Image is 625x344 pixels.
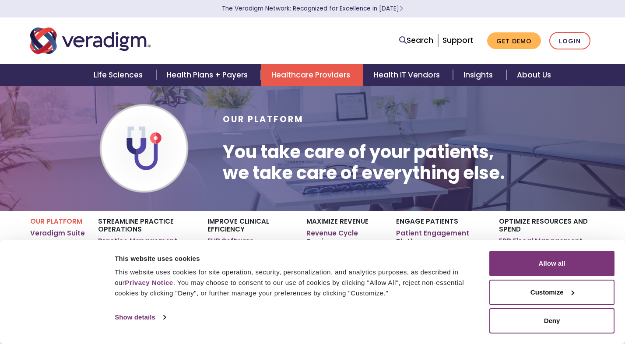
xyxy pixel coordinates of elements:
a: Health Plans + Payers [156,64,261,86]
a: Life Sciences [83,64,156,86]
a: Search [399,35,433,46]
a: Get Demo [487,32,541,49]
button: Deny [489,308,614,333]
a: Support [442,35,473,46]
span: Learn More [399,4,403,13]
h1: You take care of your patients, we take care of everything else. [223,141,505,183]
a: Show details [115,311,165,324]
span: Our Platform [223,113,304,125]
a: Insights [453,64,506,86]
a: Revenue Cycle Services [306,229,383,246]
a: ERP Fiscal Management [499,237,583,246]
a: EHR Software [207,237,254,246]
a: Patient Engagement Platform [396,229,486,246]
div: This website uses cookies [115,253,479,264]
a: Health IT Vendors [363,64,453,86]
a: Practice Management [98,237,177,246]
div: This website uses cookies for site operation, security, personalization, and analytics purposes, ... [115,267,479,298]
a: Privacy Notice [125,279,173,286]
a: Login [549,32,590,50]
img: Veradigm logo [30,26,151,55]
a: Veradigm Suite [30,229,85,238]
a: About Us [506,64,562,86]
a: The Veradigm Network: Recognized for Excellence in [DATE]Learn More [222,4,403,13]
button: Customize [489,280,614,305]
a: Healthcare Providers [261,64,363,86]
button: Allow all [489,251,614,276]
